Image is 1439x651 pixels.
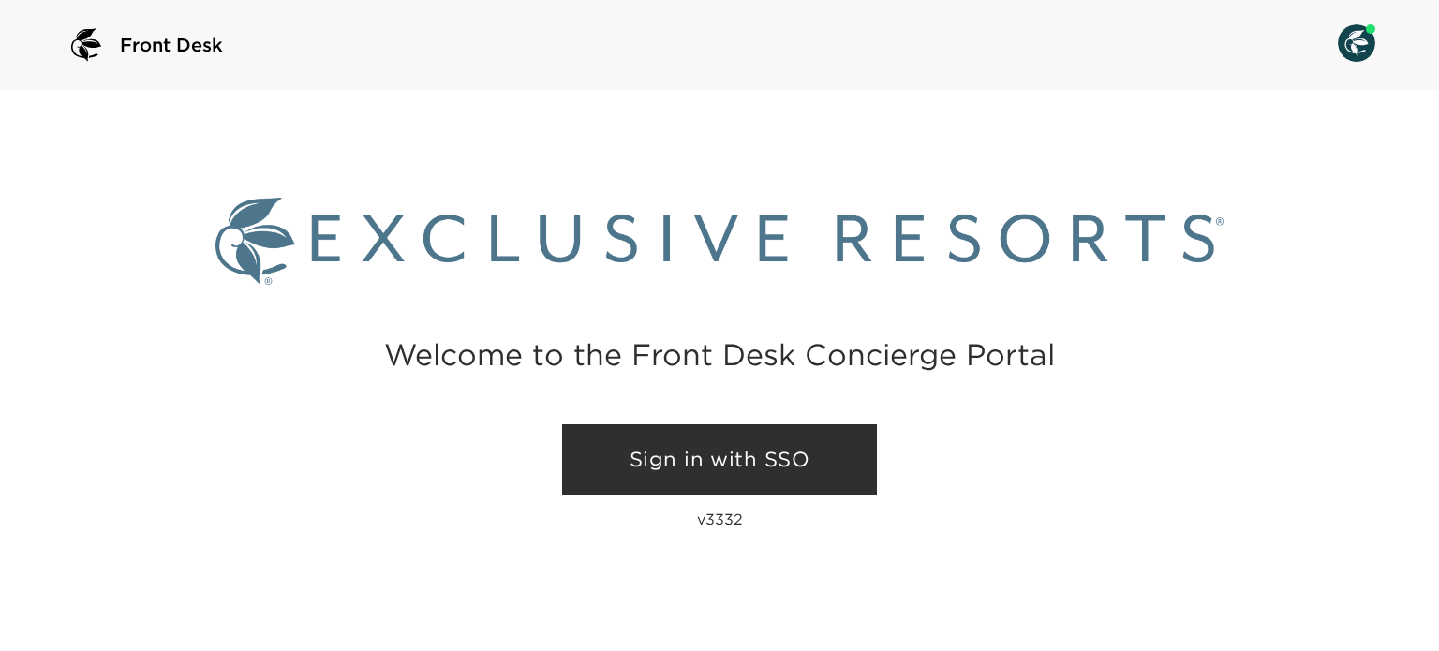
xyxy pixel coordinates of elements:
span: Front Desk [120,32,223,58]
img: logo [64,22,109,67]
a: Sign in with SSO [562,424,877,496]
img: Exclusive Resorts logo [215,198,1223,286]
p: v3332 [697,510,743,528]
h2: Welcome to the Front Desk Concierge Portal [384,340,1055,369]
img: User [1338,24,1375,62]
